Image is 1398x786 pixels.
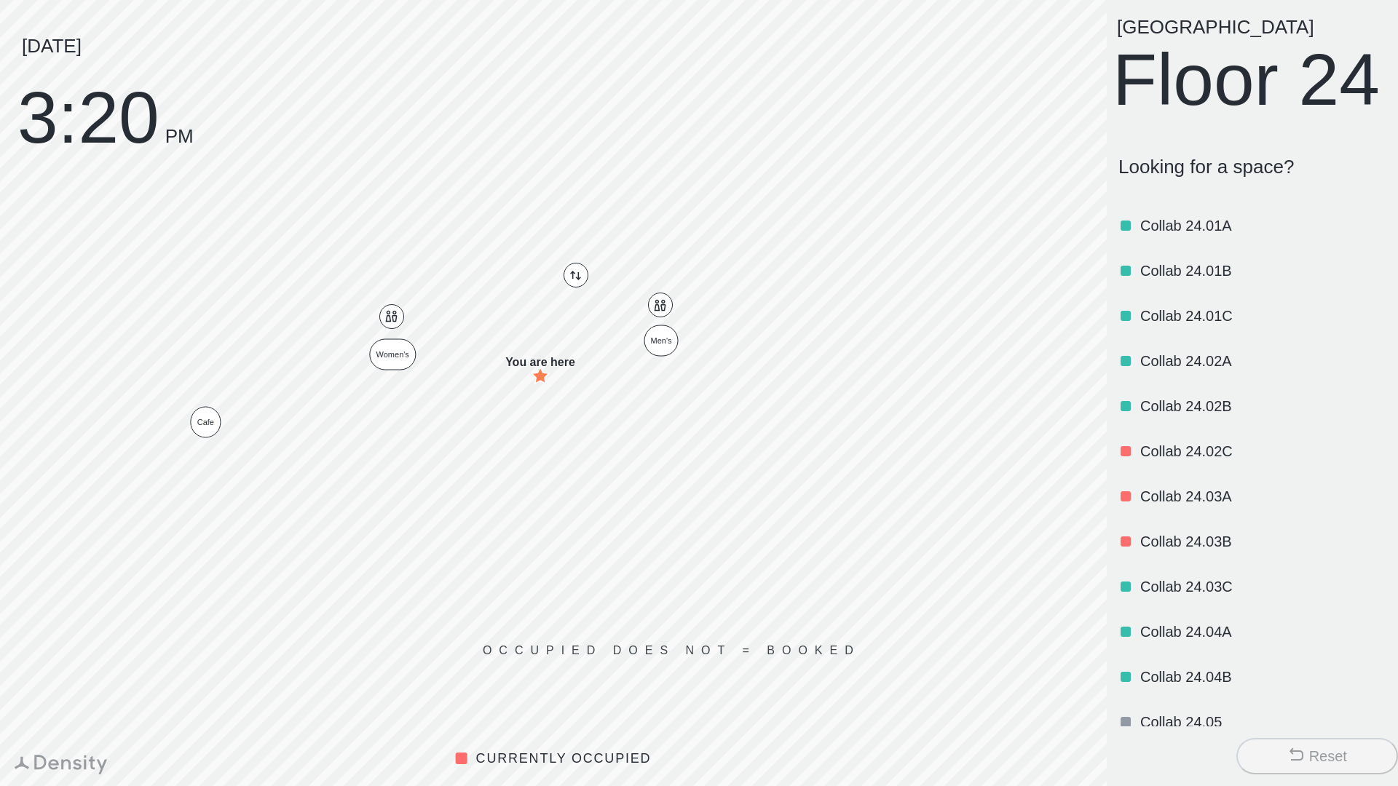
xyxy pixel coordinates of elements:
button: Reset [1236,738,1398,774]
p: Collab 24.02B [1140,396,1383,416]
p: Collab 24.02A [1140,351,1383,371]
p: Collab 24.01A [1140,215,1383,236]
p: Collab 24.03B [1140,531,1383,552]
p: Collab 24.02C [1140,441,1383,461]
p: Looking for a space? [1118,156,1386,178]
p: Collab 24.04A [1140,622,1383,642]
div: Reset [1309,746,1347,766]
p: Collab 24.03A [1140,486,1383,507]
p: Collab 24.01B [1140,261,1383,281]
p: Collab 24.05 [1140,712,1383,732]
p: Collab 24.01C [1140,306,1383,326]
p: Collab 24.03C [1140,576,1383,597]
p: Collab 24.04B [1140,667,1383,687]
